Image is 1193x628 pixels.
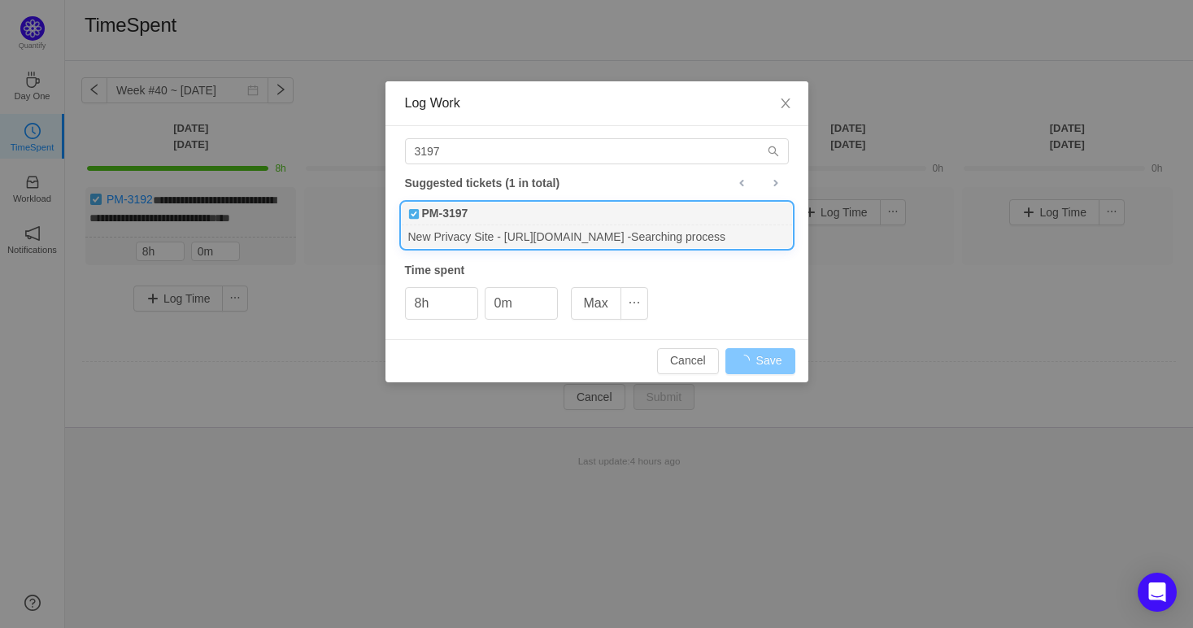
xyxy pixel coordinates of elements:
[779,97,792,110] i: icon: close
[405,94,789,112] div: Log Work
[1138,573,1177,612] div: Open Intercom Messenger
[405,262,789,279] div: Time spent
[763,81,808,127] button: Close
[768,146,779,157] i: icon: search
[657,348,719,374] button: Cancel
[620,287,648,320] button: icon: ellipsis
[408,208,420,220] img: 10738
[422,205,468,222] b: PM-3197
[571,287,621,320] button: Max
[402,225,792,247] div: New Privacy Site - [URL][DOMAIN_NAME] -Searching process
[405,172,789,194] div: Suggested tickets (1 in total)
[405,138,789,164] input: Search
